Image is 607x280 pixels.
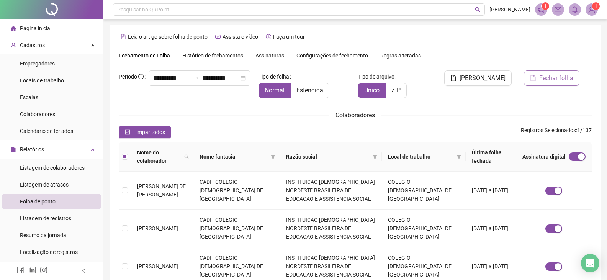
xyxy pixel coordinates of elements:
span: : 1 / 137 [521,126,592,138]
span: Regras alteradas [380,53,421,58]
span: Assinatura digital [522,152,566,161]
span: Listagem de registros [20,215,71,221]
span: [PERSON_NAME] DE [PERSON_NAME] [137,183,186,198]
span: Colaboradores [335,111,375,119]
span: 1 [595,3,597,9]
span: left [81,268,87,273]
span: Fechar folha [539,74,573,83]
span: filter [271,154,275,159]
span: Calendário de feriados [20,128,73,134]
span: file [450,75,456,81]
span: file-text [121,34,126,39]
span: Leia o artigo sobre folha de ponto [128,34,208,40]
span: search [183,147,190,167]
span: Resumo da jornada [20,232,66,238]
span: Assista o vídeo [223,34,258,40]
span: Página inicial [20,25,51,31]
span: filter [269,151,277,162]
span: linkedin [28,266,36,274]
span: Histórico de fechamentos [182,52,243,59]
span: Listagem de colaboradores [20,165,85,171]
span: Período [119,74,137,80]
span: Razão social [286,152,370,161]
span: Limpar todos [133,128,165,136]
span: history [266,34,271,39]
button: Limpar todos [119,126,171,138]
button: Fechar folha [524,70,579,86]
td: COLEGIO [DEMOGRAPHIC_DATA] DE [GEOGRAPHIC_DATA] [382,172,465,210]
span: swap-right [193,75,199,81]
sup: Atualize o seu contato no menu Meus Dados [592,2,600,10]
span: search [475,7,481,13]
th: Última folha fechada [466,142,516,172]
span: Nome do colaborador [137,148,181,165]
span: filter [373,154,377,159]
span: Folha de ponto [20,198,56,205]
span: [PERSON_NAME] [137,225,178,231]
span: youtube [215,34,221,39]
div: Open Intercom Messenger [581,254,599,272]
span: Locais de trabalho [20,77,64,84]
span: file [11,147,16,152]
span: facebook [17,266,25,274]
span: Local de trabalho [388,152,453,161]
td: CADI - COLEGIO [DEMOGRAPHIC_DATA] DE [GEOGRAPHIC_DATA] [193,210,280,247]
span: Registros Selecionados [521,127,576,133]
span: Tipo de arquivo [358,72,394,81]
span: file [530,75,536,81]
span: instagram [40,266,47,274]
span: 1 [544,3,547,9]
span: Estendida [296,87,323,94]
td: INSTITUICAO [DEMOGRAPHIC_DATA] NORDESTE BRASILEIRA DE EDUCACAO E ASSISTENCIA SOCIAL [280,210,382,247]
span: home [11,26,16,31]
span: Cadastros [20,42,45,48]
span: [PERSON_NAME] [489,5,530,14]
span: Localização de registros [20,249,78,255]
span: filter [371,151,379,162]
td: [DATE] a [DATE] [466,210,516,247]
span: Normal [265,87,285,94]
td: INSTITUICAO [DEMOGRAPHIC_DATA] NORDESTE BRASILEIRA DE EDUCACAO E ASSISTENCIA SOCIAL [280,172,382,210]
span: Colaboradores [20,111,55,117]
span: [PERSON_NAME] [137,263,178,269]
span: bell [571,6,578,13]
span: Tipo de folha [259,72,289,81]
span: notification [538,6,545,13]
span: Relatórios [20,146,44,152]
span: Fechamento de Folha [119,52,170,59]
img: 90545 [586,4,597,15]
span: Configurações de fechamento [296,53,368,58]
span: [PERSON_NAME] [460,74,506,83]
sup: 1 [542,2,549,10]
button: [PERSON_NAME] [444,70,512,86]
span: check-square [125,129,130,135]
span: mail [555,6,561,13]
span: Listagem de atrasos [20,182,69,188]
td: COLEGIO [DEMOGRAPHIC_DATA] DE [GEOGRAPHIC_DATA] [382,210,465,247]
span: search [184,154,189,159]
span: to [193,75,199,81]
span: Empregadores [20,61,55,67]
span: info-circle [138,74,144,79]
span: Escalas [20,94,38,100]
span: Nome fantasia [200,152,268,161]
span: Único [364,87,380,94]
td: [DATE] a [DATE] [466,172,516,210]
td: CADI - COLEGIO [DEMOGRAPHIC_DATA] DE [GEOGRAPHIC_DATA] [193,172,280,210]
span: user-add [11,43,16,48]
span: filter [456,154,461,159]
span: ZIP [391,87,401,94]
span: filter [455,151,463,162]
span: Assinaturas [255,53,284,58]
span: Faça um tour [273,34,305,40]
